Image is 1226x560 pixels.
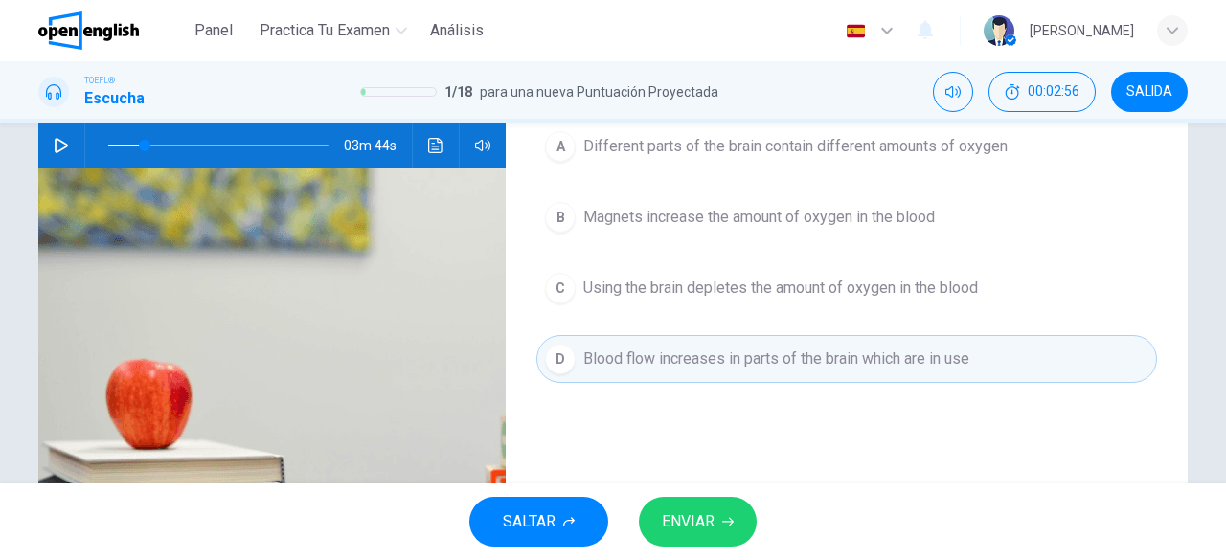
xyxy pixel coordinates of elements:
div: D [545,344,576,374]
span: Blood flow increases in parts of the brain which are in use [583,347,969,370]
img: OpenEnglish logo [38,11,139,50]
button: Practica tu examen [252,13,415,48]
h1: Escucha [84,87,145,110]
span: Using the brain depletes the amount of oxygen in the blood [583,277,978,300]
span: ENVIAR [662,508,715,535]
div: B [545,202,576,233]
span: 03m 44s [344,123,412,168]
span: SALTAR [503,508,556,535]
img: es [844,24,868,38]
div: A [545,131,576,162]
span: 00:02:56 [1028,84,1079,100]
button: ADifferent parts of the brain contain different amounts of oxygen [536,123,1157,170]
button: ENVIAR [639,497,757,547]
button: Análisis [422,13,491,48]
span: para una nueva Puntuación Proyectada [480,80,718,103]
button: SALTAR [469,497,608,547]
button: SALIDA [1111,72,1188,112]
div: C [545,273,576,303]
span: TOEFL® [84,74,115,87]
button: Panel [183,13,244,48]
div: Ocultar [988,72,1096,112]
button: DBlood flow increases in parts of the brain which are in use [536,335,1157,383]
button: BMagnets increase the amount of oxygen in the blood [536,193,1157,241]
span: SALIDA [1126,84,1172,100]
span: Practica tu examen [260,19,390,42]
span: Different parts of the brain contain different amounts of oxygen [583,135,1008,158]
span: Análisis [430,19,484,42]
div: Silenciar [933,72,973,112]
button: Haz clic para ver la transcripción del audio [420,123,451,168]
div: [PERSON_NAME] [1030,19,1134,42]
span: Panel [194,19,233,42]
button: CUsing the brain depletes the amount of oxygen in the blood [536,264,1157,312]
a: OpenEnglish logo [38,11,183,50]
button: 00:02:56 [988,72,1096,112]
span: 1 / 18 [444,80,472,103]
span: Magnets increase the amount of oxygen in the blood [583,206,935,229]
img: Profile picture [984,15,1014,46]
